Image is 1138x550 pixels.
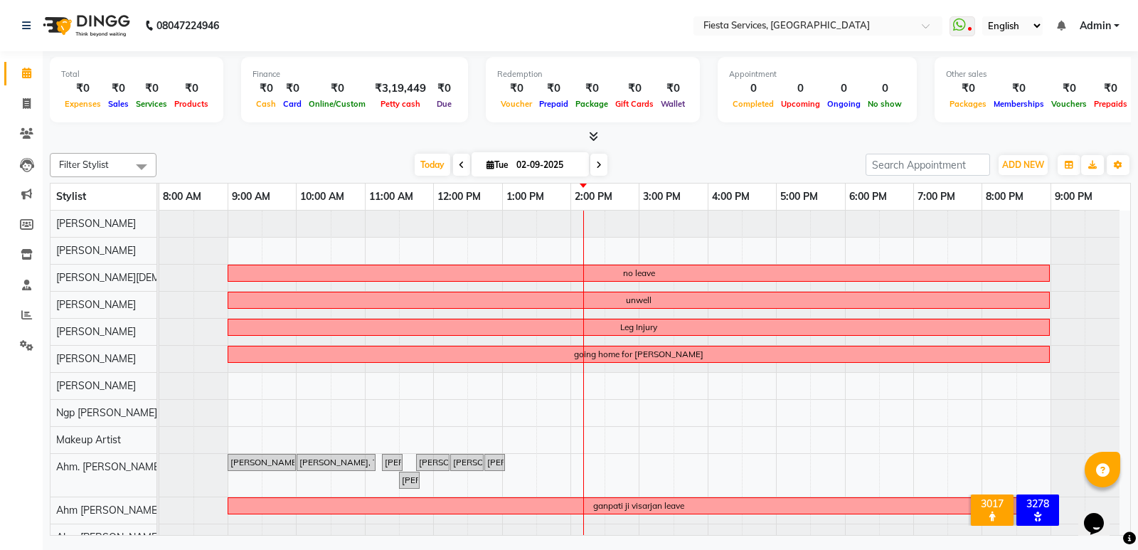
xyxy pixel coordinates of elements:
a: 8:00 PM [982,186,1027,207]
span: Online/Custom [305,99,369,109]
span: Ahm. [PERSON_NAME] [56,460,162,473]
div: [PERSON_NAME], TK01, 10:00 AM-11:10 AM, Pedicure-Radiance Pedicure [298,456,374,469]
div: ₹0 [171,80,212,97]
span: Sales [105,99,132,109]
img: logo [36,6,134,46]
a: 3:00 PM [639,186,684,207]
div: [PERSON_NAME], TK01, 09:00 AM-10:00 AM, Manicure-Radiance Manicure [229,456,294,469]
span: Prepaids [1090,99,1131,109]
a: 10:00 AM [297,186,348,207]
div: Total [61,68,212,80]
span: Services [132,99,171,109]
div: ₹0 [572,80,612,97]
input: 2025-09-02 [512,154,583,176]
span: [PERSON_NAME] [56,244,136,257]
a: 4:00 PM [708,186,753,207]
input: Search Appointment [866,154,990,176]
span: [PERSON_NAME] [56,298,136,311]
div: Leg Injury [620,321,657,334]
a: 1:00 PM [503,186,548,207]
div: 3278 [1019,497,1056,510]
span: Completed [729,99,777,109]
div: ₹0 [1048,80,1090,97]
button: ADD NEW [999,155,1048,175]
div: ₹0 [105,80,132,97]
div: 0 [729,80,777,97]
div: ₹0 [657,80,688,97]
span: Upcoming [777,99,824,109]
a: 9:00 PM [1051,186,1096,207]
span: Products [171,99,212,109]
div: ₹0 [990,80,1048,97]
span: Voucher [497,99,536,109]
span: Prepaid [536,99,572,109]
a: 12:00 PM [434,186,484,207]
span: Gift Cards [612,99,657,109]
a: 6:00 PM [846,186,890,207]
div: 0 [824,80,864,97]
div: ₹0 [497,80,536,97]
a: 7:00 PM [914,186,959,207]
a: 2:00 PM [571,186,616,207]
b: 08047224946 [156,6,219,46]
div: ₹0 [946,80,990,97]
span: Ahm [PERSON_NAME] [56,504,160,517]
div: ₹0 [132,80,171,97]
span: [PERSON_NAME] [56,325,136,338]
span: Card [280,99,305,109]
span: Expenses [61,99,105,109]
span: No show [864,99,905,109]
div: ₹0 [432,80,457,97]
div: ₹0 [61,80,105,97]
span: [PERSON_NAME] [56,379,136,392]
span: Memberships [990,99,1048,109]
div: ₹0 [280,80,305,97]
a: 11:00 AM [366,186,417,207]
a: 5:00 PM [777,186,821,207]
span: Tue [483,159,512,170]
span: Stylist [56,190,86,203]
span: Today [415,154,450,176]
span: [PERSON_NAME] [56,352,136,365]
div: ₹0 [305,80,369,97]
span: [PERSON_NAME][DEMOGRAPHIC_DATA] [56,271,247,284]
span: [PERSON_NAME] [56,217,136,230]
span: Ongoing [824,99,864,109]
span: Makeup Artist [56,433,121,446]
div: ₹3,19,449 [369,80,432,97]
iframe: chat widget [1078,493,1124,536]
a: 9:00 AM [228,186,274,207]
span: Petty cash [377,99,424,109]
div: [PERSON_NAME], TK01, 11:45 AM-12:15 PM, Waxing-Wax Italian Full Legs [418,456,448,469]
div: [PERSON_NAME], TK01, 11:15 AM-11:25 AM, Threading-Threading - Eyebrows [383,456,401,469]
span: Due [433,99,455,109]
a: 8:00 AM [159,186,205,207]
div: ganpati ji visarjan leave [593,499,684,512]
span: Admin [1080,18,1111,33]
span: Vouchers [1048,99,1090,109]
span: ADD NEW [1002,159,1044,170]
span: Wallet [657,99,688,109]
span: Cash [252,99,280,109]
span: Ngp [PERSON_NAME] [56,406,157,419]
div: going home for [PERSON_NAME] [574,348,703,361]
span: Filter Stylist [59,159,109,170]
div: ₹0 [536,80,572,97]
span: Ahm [PERSON_NAME] [56,531,160,544]
div: Redemption [497,68,688,80]
div: ₹0 [612,80,657,97]
div: Appointment [729,68,905,80]
span: Package [572,99,612,109]
div: [PERSON_NAME], TK01, 11:30 AM-11:40 AM, Threading-Threading - Upperlip [400,474,418,487]
span: Packages [946,99,990,109]
div: [PERSON_NAME], TK01, 12:15 PM-12:45 PM, Waxing-Wax Italian Full Hands [452,456,482,469]
div: ₹0 [252,80,280,97]
div: no leave [623,267,655,280]
div: 0 [777,80,824,97]
div: Finance [252,68,457,80]
div: 3017 [974,497,1011,510]
div: [PERSON_NAME], TK01, 12:45 PM-01:00 PM, Waxing-Wax Italian Underarms [486,456,504,469]
div: 0 [864,80,905,97]
div: unwell [626,294,652,307]
div: ₹0 [1090,80,1131,97]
